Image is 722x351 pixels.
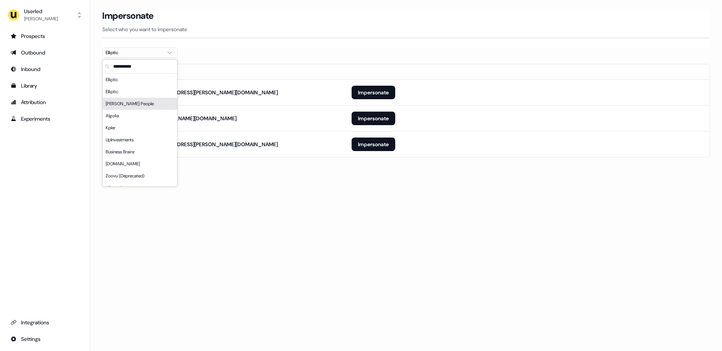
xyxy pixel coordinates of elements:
[103,146,177,158] div: Business Brainz
[102,10,154,21] h3: Impersonate
[109,89,278,96] div: [PERSON_NAME][EMAIL_ADDRESS][PERSON_NAME][DOMAIN_NAME]
[6,316,84,328] a: Go to integrations
[11,49,79,56] div: Outbound
[352,138,395,151] button: Impersonate
[11,65,79,73] div: Inbound
[102,26,710,33] p: Select who you want to impersonate
[11,32,79,40] div: Prospects
[103,182,177,194] div: ADvendio
[6,63,84,75] a: Go to Inbound
[103,122,177,134] div: Kpler
[6,333,84,345] a: Go to integrations
[6,96,84,108] a: Go to attribution
[11,335,79,343] div: Settings
[109,141,278,148] div: [PERSON_NAME][EMAIL_ADDRESS][PERSON_NAME][DOMAIN_NAME]
[6,113,84,125] a: Go to experiments
[103,98,177,110] div: [PERSON_NAME] People
[6,47,84,59] a: Go to outbound experience
[11,115,79,123] div: Experiments
[11,82,79,89] div: Library
[11,98,79,106] div: Attribution
[11,319,79,326] div: Integrations
[103,170,177,182] div: Zoovu (Deprecated)
[24,15,58,23] div: [PERSON_NAME]
[6,80,84,92] a: Go to templates
[103,86,177,98] div: Elliptic
[103,74,177,186] div: Suggestions
[103,74,177,86] div: Elliptic
[106,49,162,56] div: Elliptic
[103,158,177,170] div: [DOMAIN_NAME]
[352,86,395,99] button: Impersonate
[24,8,58,15] div: Userled
[352,112,395,125] button: Impersonate
[103,134,177,146] div: UpInvestments
[103,64,346,79] th: Email
[6,30,84,42] a: Go to prospects
[102,47,177,58] button: Elliptic
[103,110,177,122] div: Algolia
[6,6,84,24] button: Userled[PERSON_NAME]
